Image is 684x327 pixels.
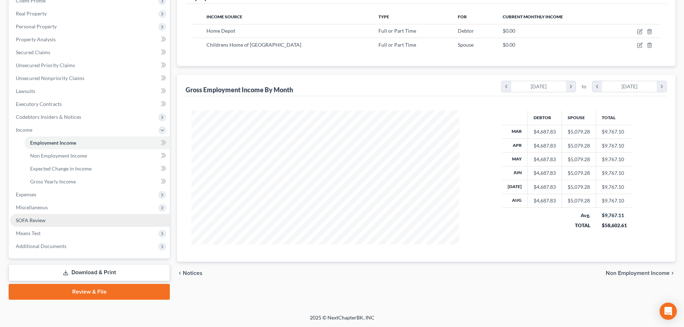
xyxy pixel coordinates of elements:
[16,10,47,17] span: Real Property
[16,230,41,236] span: Means Test
[592,81,602,92] i: chevron_left
[183,270,203,276] span: Notices
[502,180,528,194] th: [DATE]
[138,314,547,327] div: 2025 © NextChapterBK, INC
[568,197,590,204] div: $5,079.28
[16,101,62,107] span: Executory Contracts
[502,166,528,180] th: Jun
[602,222,627,229] div: $58,602.61
[602,81,657,92] div: [DATE]
[596,180,633,194] td: $9,767.10
[502,153,528,166] th: May
[511,81,566,92] div: [DATE]
[502,139,528,152] th: Apr
[378,42,416,48] span: Full or Part Time
[534,128,556,135] div: $4,687.83
[24,162,170,175] a: Expected Change in Income
[534,183,556,191] div: $4,687.83
[9,284,170,300] a: Review & File
[568,183,590,191] div: $5,079.28
[24,136,170,149] a: Employment Income
[534,156,556,163] div: $4,687.83
[16,127,32,133] span: Income
[562,111,596,125] th: Spouse
[177,270,203,276] button: chevron_left Notices
[10,214,170,227] a: SOFA Review
[503,14,563,19] span: Current Monthly Income
[16,36,56,42] span: Property Analysis
[528,111,562,125] th: Debtor
[657,81,666,92] i: chevron_right
[206,28,235,34] span: Home Depot
[10,85,170,98] a: Lawsuits
[16,75,84,81] span: Unsecured Nonpriority Claims
[378,28,416,34] span: Full or Part Time
[568,169,590,177] div: $5,079.28
[568,156,590,163] div: $5,079.28
[660,303,677,320] div: Open Intercom Messenger
[568,128,590,135] div: $5,079.28
[24,175,170,188] a: Gross Yearly Income
[606,270,675,276] button: Non Employment Income chevron_right
[566,81,576,92] i: chevron_right
[24,149,170,162] a: Non Employment Income
[602,212,627,219] div: $9,767.11
[186,85,293,94] div: Gross Employment Income By Month
[16,114,81,120] span: Codebtors Insiders & Notices
[502,81,511,92] i: chevron_left
[30,178,76,184] span: Gross Yearly Income
[596,153,633,166] td: $9,767.10
[30,140,76,146] span: Employment Income
[596,111,633,125] th: Total
[534,169,556,177] div: $4,687.83
[10,33,170,46] a: Property Analysis
[458,28,474,34] span: Debtor
[502,194,528,207] th: Aug
[10,98,170,111] a: Executory Contracts
[378,14,389,19] span: Type
[670,270,675,276] i: chevron_right
[596,194,633,207] td: $9,767.10
[596,166,633,180] td: $9,767.10
[10,59,170,72] a: Unsecured Priority Claims
[206,42,301,48] span: Childrens Home of [GEOGRAPHIC_DATA]
[206,14,242,19] span: Income Source
[16,204,48,210] span: Miscellaneous
[16,88,35,94] span: Lawsuits
[458,14,467,19] span: For
[568,212,590,219] div: Avg.
[16,243,66,249] span: Additional Documents
[16,191,36,197] span: Expenses
[502,125,528,139] th: Mar
[503,28,515,34] span: $0.00
[9,264,170,281] a: Download & Print
[177,270,183,276] i: chevron_left
[30,165,92,172] span: Expected Change in Income
[10,46,170,59] a: Secured Claims
[30,153,87,159] span: Non Employment Income
[582,83,586,90] span: to
[534,197,556,204] div: $4,687.83
[568,142,590,149] div: $5,079.28
[596,139,633,152] td: $9,767.10
[458,42,474,48] span: Spouse
[534,142,556,149] div: $4,687.83
[16,49,50,55] span: Secured Claims
[16,217,46,223] span: SOFA Review
[596,125,633,139] td: $9,767.10
[16,23,57,29] span: Personal Property
[568,222,590,229] div: TOTAL
[10,72,170,85] a: Unsecured Nonpriority Claims
[16,62,75,68] span: Unsecured Priority Claims
[606,270,670,276] span: Non Employment Income
[503,42,515,48] span: $0.00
